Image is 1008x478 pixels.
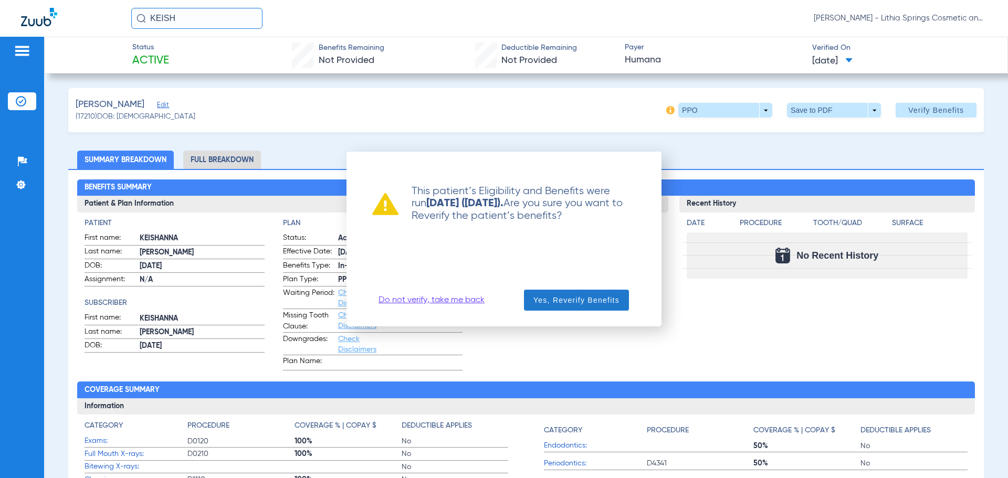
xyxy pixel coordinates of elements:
span: Yes, Reverify Benefits [533,295,619,305]
a: Do not verify, take me back [379,295,485,305]
img: warning already ran verification recently [372,193,398,215]
strong: [DATE] ([DATE]). [426,198,503,209]
button: Yes, Reverify Benefits [524,290,629,311]
p: This patient’s Eligibility and Benefits were run Are you sure you want to Reverify the patient’s ... [398,185,636,222]
iframe: Chat Widget [955,428,1008,478]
